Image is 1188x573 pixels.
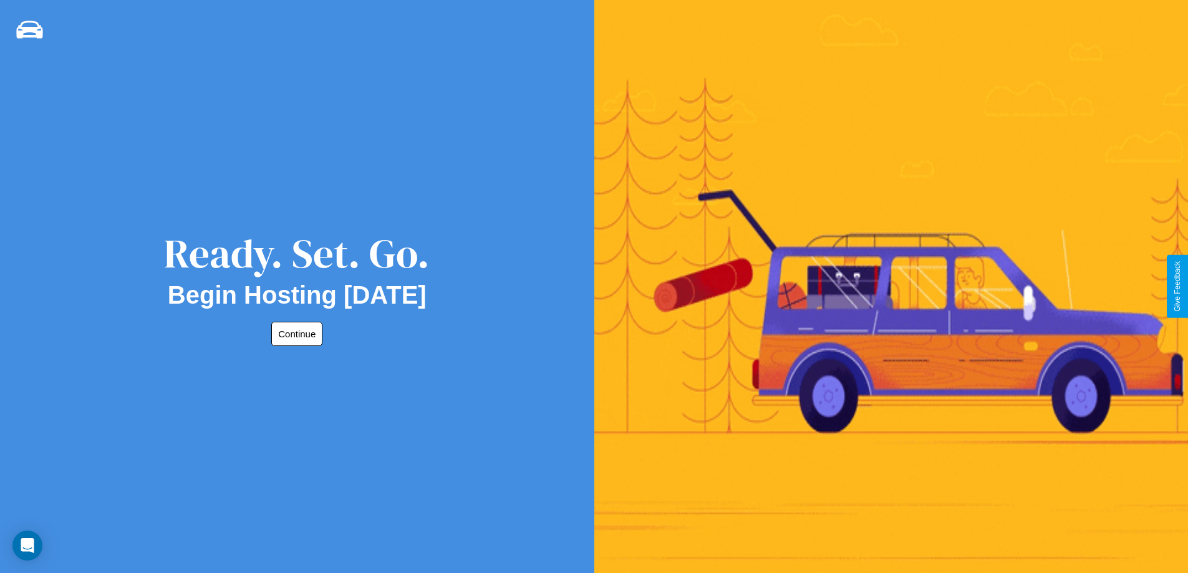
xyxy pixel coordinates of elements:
div: Ready. Set. Go. [164,226,430,281]
button: Continue [271,322,322,346]
h2: Begin Hosting [DATE] [168,281,427,309]
div: Give Feedback [1173,261,1182,312]
div: Open Intercom Messenger [12,531,42,561]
